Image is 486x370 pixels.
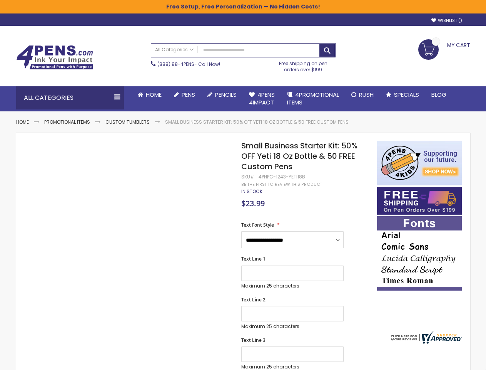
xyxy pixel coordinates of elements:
[241,323,344,330] p: Maximum 25 characters
[241,364,344,370] p: Maximum 25 characters
[241,256,266,262] span: Text Line 1
[241,198,265,209] span: $23.99
[241,188,262,195] div: Availability
[241,140,357,172] span: Small Business Starter Kit: 50% OFF Yeti 18 Oz Bottle & 50 FREE Custom Pens
[182,91,195,99] span: Pens
[155,47,194,53] span: All Categories
[377,141,462,185] img: 4pens 4 kids
[389,331,462,344] img: 4pens.com widget logo
[165,119,349,125] li: Small Business Starter Kit: 50% OFF Yeti 18 Oz Bottle & 50 FREE Custom Pens
[389,339,462,345] a: 4pens.com certificate URL
[287,91,339,106] span: 4PROMOTIONAL ITEMS
[151,44,197,56] a: All Categories
[377,216,462,291] img: font-personalization-examples
[241,337,266,343] span: Text Line 3
[241,222,274,228] span: Text Font Style
[394,91,419,99] span: Specials
[425,86,453,103] a: Blog
[281,86,345,111] a: 4PROMOTIONALITEMS
[157,61,220,67] span: - Call Now!
[241,296,266,303] span: Text Line 2
[431,91,446,99] span: Blog
[16,86,124,109] div: All Categories
[157,61,194,67] a: (888) 88-4PENS
[243,86,281,111] a: 4Pens4impact
[16,45,93,70] img: 4Pens Custom Pens and Promotional Products
[271,57,336,73] div: Free shipping on pen orders over $199
[16,119,29,125] a: Home
[380,86,425,103] a: Specials
[431,18,462,24] a: Wishlist
[241,188,262,195] span: In stock
[359,91,374,99] span: Rush
[105,119,150,125] a: Custom Tumblers
[241,283,344,289] p: Maximum 25 characters
[345,86,380,103] a: Rush
[44,119,90,125] a: Promotional Items
[249,91,275,106] span: 4Pens 4impact
[168,86,201,103] a: Pens
[259,174,305,180] div: 4PHPC-1243-YETI18B
[132,86,168,103] a: Home
[201,86,243,103] a: Pencils
[377,187,462,215] img: Free shipping on orders over $199
[146,91,162,99] span: Home
[215,91,237,99] span: Pencils
[241,173,256,180] strong: SKU
[241,182,322,187] a: Be the first to review this product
